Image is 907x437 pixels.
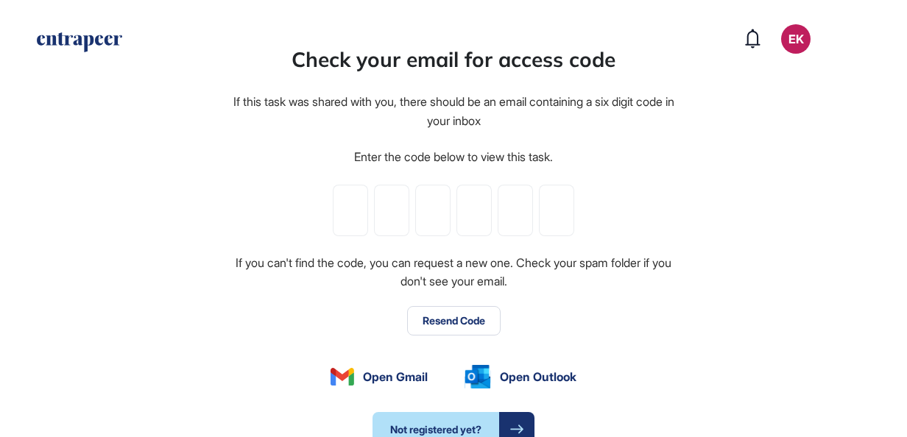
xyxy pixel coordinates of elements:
span: Open Gmail [363,368,428,386]
button: Resend Code [407,306,501,335]
a: entrapeer-logo [35,32,124,57]
a: Open Gmail [331,368,428,386]
div: If this task was shared with you, there should be an email containing a six digit code in your inbox [231,93,676,130]
button: EK [781,24,811,54]
a: Open Outlook [465,365,576,388]
div: If you can't find the code, you can request a new one. Check your spam folder if you don't see yo... [231,254,676,291]
div: Enter the code below to view this task. [354,148,553,167]
span: Open Outlook [500,368,576,386]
